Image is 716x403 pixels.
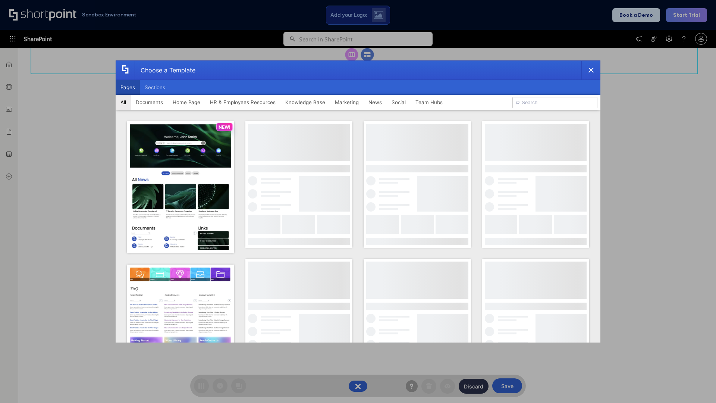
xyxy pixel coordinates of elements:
div: template selector [116,60,600,343]
button: Sections [140,80,170,95]
div: Choose a Template [135,61,195,79]
button: Team Hubs [411,95,447,110]
button: Pages [116,80,140,95]
button: Social [387,95,411,110]
button: Knowledge Base [280,95,330,110]
button: News [364,95,387,110]
button: All [116,95,131,110]
button: Home Page [168,95,205,110]
p: NEW! [219,124,230,130]
iframe: Chat Widget [679,367,716,403]
button: Marketing [330,95,364,110]
button: HR & Employees Resources [205,95,280,110]
button: Documents [131,95,168,110]
input: Search [512,97,597,108]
